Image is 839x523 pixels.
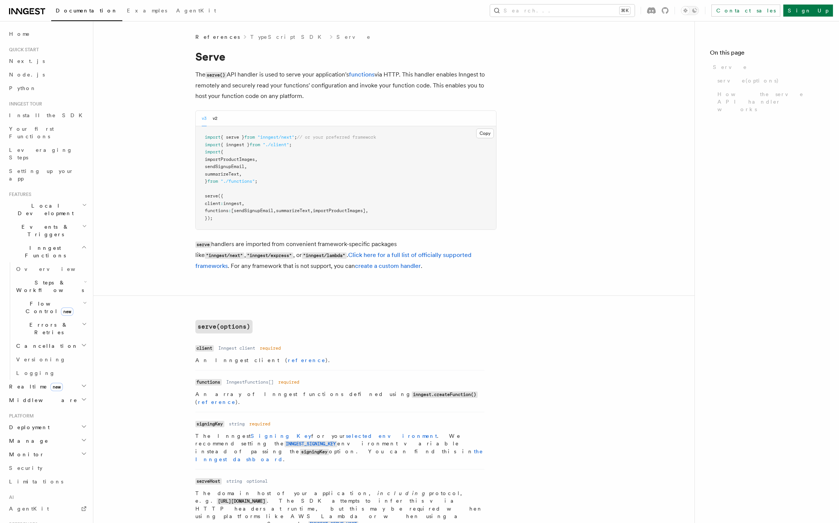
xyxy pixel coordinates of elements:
[13,276,88,297] button: Steps & Workflows
[9,85,37,91] span: Python
[257,135,294,140] span: "inngest/next"
[195,356,484,364] p: An Inngest client ( ).
[6,101,42,107] span: Inngest tour
[246,252,293,259] code: "inngest/express"
[273,208,276,213] span: ,
[276,208,310,213] span: summarizeText
[251,433,311,439] a: Signing Key
[205,208,228,213] span: functions
[195,69,496,101] p: The API handler is used to serve your application's via HTTP. This handler enables Inngest to rem...
[13,297,88,318] button: Flow Controlnew
[198,399,236,405] a: reference
[205,216,213,221] span: });
[221,179,255,184] span: "./functions"
[217,498,267,505] code: [URL][DOMAIN_NAME]
[710,60,824,74] a: Serve
[6,220,88,241] button: Events & Triggers
[783,5,833,17] a: Sign Up
[205,135,221,140] span: import
[6,413,34,419] span: Platform
[717,90,824,113] span: How the serve API handler works
[6,380,88,393] button: Realtimenew
[6,191,31,197] span: Features
[239,171,242,177] span: ,
[9,168,74,182] span: Setting up your app
[213,111,218,126] button: v2
[221,201,223,206] span: :
[263,142,289,147] span: "./client"
[9,30,30,38] span: Home
[205,142,221,147] span: import
[378,490,429,496] em: including
[13,342,78,350] span: Cancellation
[681,6,699,15] button: Toggle dark mode
[490,5,635,17] button: Search...⌘K
[122,2,172,20] a: Examples
[6,223,82,238] span: Events & Triggers
[6,122,88,143] a: Your first Functions
[61,307,73,316] span: new
[172,2,221,20] a: AgentKit
[620,7,630,14] kbd: ⌘K
[229,421,245,427] dd: string
[349,71,375,78] a: functions
[195,33,240,41] span: References
[6,421,88,434] button: Deployment
[714,74,824,87] a: serve(options)
[6,383,63,390] span: Realtime
[13,353,88,366] a: Versioning
[9,112,87,118] span: Install the SDK
[9,465,43,471] span: Security
[195,432,484,463] p: The Inngest for your . We recommend setting the environment variable instead of passing the optio...
[337,33,371,41] a: Serve
[6,202,82,217] span: Local Development
[710,48,824,60] h4: On this page
[205,164,244,169] span: sendSignupEmail
[202,111,207,126] button: v3
[6,47,39,53] span: Quick start
[228,208,231,213] span: :
[13,279,84,294] span: Steps & Workflows
[205,171,239,177] span: summarizeText
[205,201,221,206] span: client
[205,149,221,154] span: import
[9,58,45,64] span: Next.js
[6,451,44,458] span: Monitor
[6,241,88,262] button: Inngest Functions
[16,266,94,272] span: Overview
[6,199,88,220] button: Local Development
[218,345,255,351] dd: Inngest client
[16,356,66,362] span: Versioning
[195,345,214,352] code: client
[9,126,54,139] span: Your first Functions
[247,478,268,484] dd: optional
[6,54,88,68] a: Next.js
[223,201,242,206] span: inngest
[6,396,78,404] span: Middleware
[13,262,88,276] a: Overview
[207,179,218,184] span: from
[278,379,299,385] dd: required
[195,421,224,427] code: signingKey
[260,345,281,351] dd: required
[285,441,337,447] code: INNGEST_SIGNING_KEY
[51,2,122,21] a: Documentation
[6,448,88,461] button: Monitor
[6,475,88,488] a: Limitations
[6,262,88,380] div: Inngest Functions
[195,390,484,406] p: An array of Inngest functions defined using ( ).
[195,239,496,271] p: handlers are imported from convenient framework-specific packages like , , or . . For any framewo...
[355,262,421,269] a: create a custom handler
[6,109,88,122] a: Install the SDK
[13,366,88,380] a: Logging
[6,393,88,407] button: Middleware
[50,383,63,391] span: new
[16,370,55,376] span: Logging
[255,157,257,162] span: ,
[288,357,326,363] a: reference
[9,506,49,512] span: AgentKit
[13,339,88,353] button: Cancellation
[13,318,88,339] button: Errors & Retries
[195,320,253,333] a: serve(options)
[711,5,780,17] a: Contact sales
